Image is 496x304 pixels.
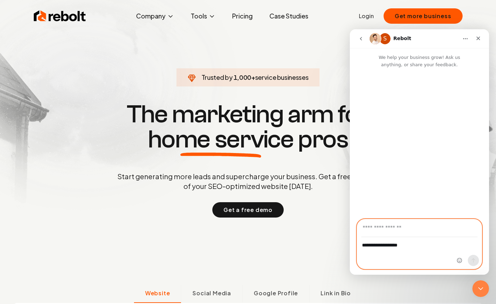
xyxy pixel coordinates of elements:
button: Get more business [384,8,463,24]
a: Case Studies [264,9,314,23]
button: Link in Bio [309,285,362,303]
iframe: Intercom live chat [472,280,489,297]
span: Trusted by [202,73,233,81]
iframe: Intercom live chat [350,29,489,275]
span: Link in Bio [321,289,351,297]
a: Pricing [227,9,258,23]
h1: The marketing arm for pros [81,102,415,152]
button: Tools [185,9,221,23]
button: Get a free demo [212,202,284,218]
img: Rebolt Logo [34,9,86,23]
a: Login [359,12,374,20]
span: Google Profile [254,289,298,297]
span: service businesses [255,73,309,81]
p: Start generating more leads and supercharge your business. Get a free preview of your SEO-optimiz... [116,172,380,191]
span: + [251,73,255,81]
button: Website [134,285,181,303]
span: home service [148,127,294,152]
span: Social Media [192,289,231,297]
button: Social Media [181,285,242,303]
button: Google Profile [242,285,309,303]
span: Website [145,289,170,297]
span: 1,000 [234,73,251,82]
button: Company [131,9,180,23]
